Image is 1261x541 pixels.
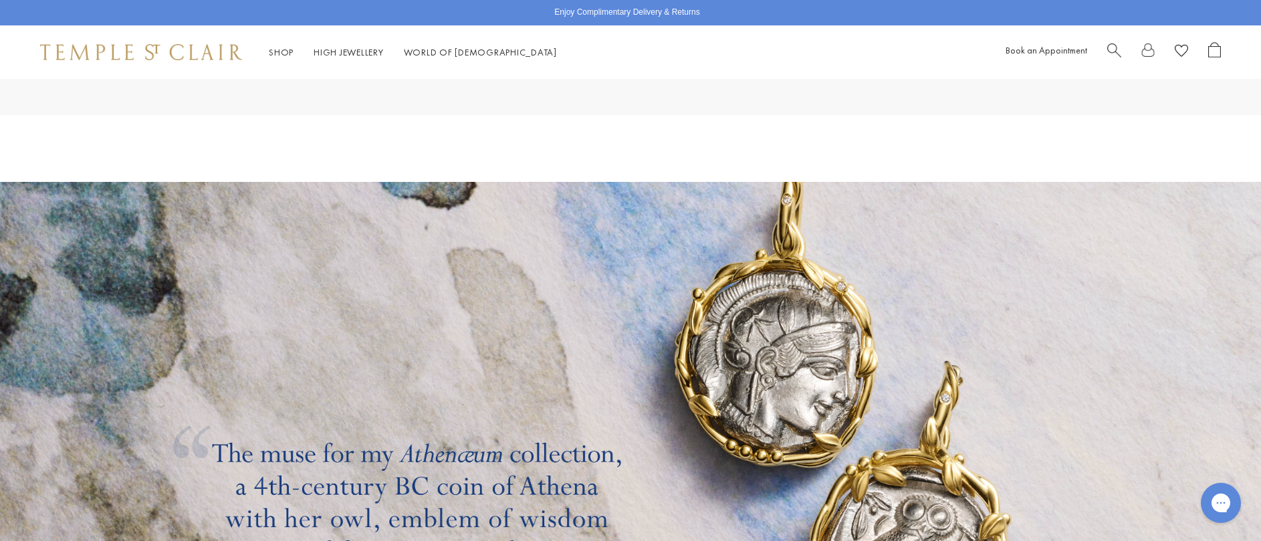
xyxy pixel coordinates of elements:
iframe: Gorgias live chat messenger [1194,478,1248,528]
a: High JewelleryHigh Jewellery [314,46,384,58]
a: Search [1107,42,1121,63]
a: View Wishlist [1175,42,1188,63]
a: World of [DEMOGRAPHIC_DATA]World of [DEMOGRAPHIC_DATA] [404,46,557,58]
a: Open Shopping Bag [1208,42,1221,63]
p: Enjoy Complimentary Delivery & Returns [554,6,699,19]
a: Book an Appointment [1006,44,1087,56]
img: Temple St. Clair [40,44,242,60]
nav: Main navigation [269,44,557,61]
a: ShopShop [269,46,294,58]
